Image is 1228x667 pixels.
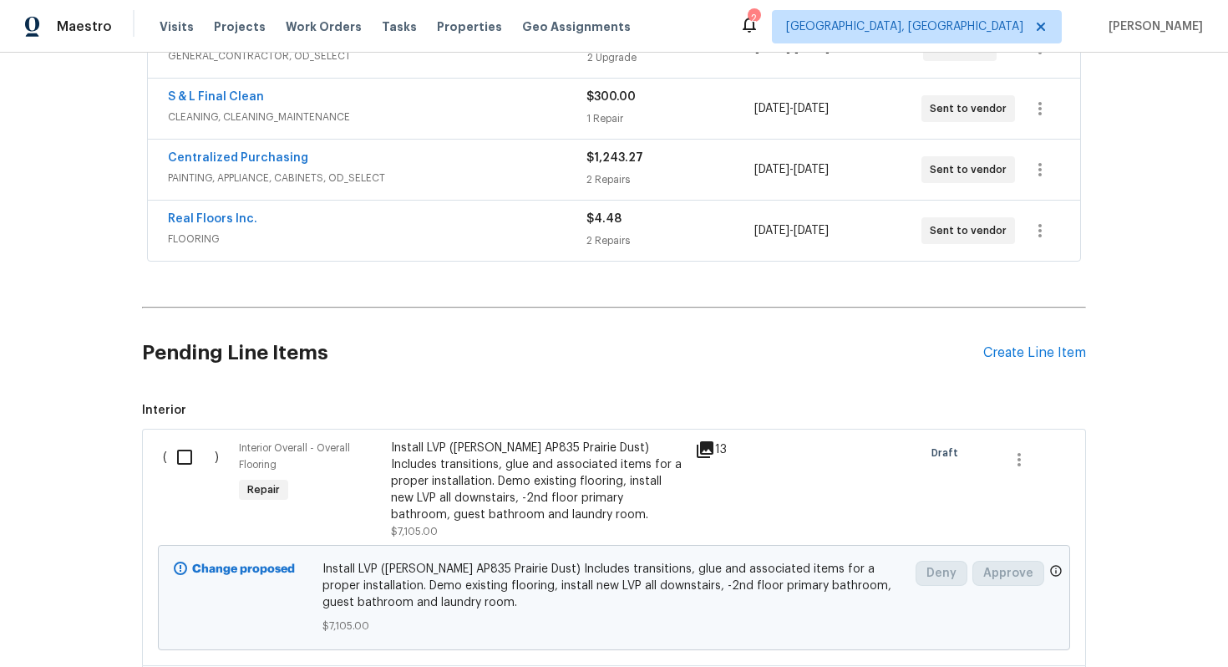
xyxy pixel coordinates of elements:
div: 2 Upgrade [587,49,755,66]
span: GENERAL_CONTRACTOR, OD_SELECT [168,48,587,64]
span: Tasks [382,21,417,33]
span: Sent to vendor [930,161,1013,178]
span: [PERSON_NAME] [1102,18,1203,35]
span: $7,105.00 [391,527,438,537]
span: Maestro [57,18,112,35]
span: [DATE] [754,225,789,237]
span: [DATE] [794,225,829,237]
span: - [754,161,829,178]
span: [DATE] [754,164,789,176]
div: 2 [748,10,759,27]
span: Sent to vendor [930,222,1013,239]
b: Change proposed [192,563,295,575]
span: PAINTING, APPLIANCE, CABINETS, OD_SELECT [168,170,586,186]
span: FLOORING [168,231,586,247]
span: Draft [931,445,965,461]
span: - [754,100,829,117]
span: Geo Assignments [522,18,631,35]
span: Properties [437,18,502,35]
span: [GEOGRAPHIC_DATA], [GEOGRAPHIC_DATA] [786,18,1023,35]
span: CLEANING, CLEANING_MAINTENANCE [168,109,586,125]
span: $1,243.27 [586,152,643,164]
span: Interior [142,402,1086,419]
span: [DATE] [754,103,789,115]
div: Create Line Item [983,345,1086,361]
span: Interior Overall - Overall Flooring [239,443,350,470]
span: Repair [241,481,287,498]
button: Approve [972,561,1044,586]
div: 1 Repair [586,110,754,127]
a: S & L Final Clean [168,91,264,103]
div: 13 [695,440,761,460]
span: Sent to vendor [930,100,1013,117]
span: Work Orders [286,18,362,35]
span: Visits [160,18,194,35]
span: [DATE] [794,103,829,115]
span: Install LVP ([PERSON_NAME] AP835 Prairie Dust) Includes transitions, glue and associated items fo... [322,561,906,611]
button: Deny [916,561,967,586]
div: 2 Repairs [586,232,754,249]
span: - [754,222,829,239]
div: Install LVP ([PERSON_NAME] AP835 Prairie Dust) Includes transitions, glue and associated items fo... [391,440,685,523]
span: Only a market manager or an area construction manager can approve [1049,564,1063,582]
span: $4.48 [586,213,622,225]
a: Real Floors Inc. [168,213,257,225]
span: Projects [214,18,266,35]
span: [DATE] [794,164,829,176]
a: Centralized Purchasing [168,152,308,164]
span: $300.00 [586,91,636,103]
h2: Pending Line Items [142,314,983,392]
span: $7,105.00 [322,618,906,634]
div: ( ) [158,435,234,545]
div: 2 Repairs [586,171,754,188]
